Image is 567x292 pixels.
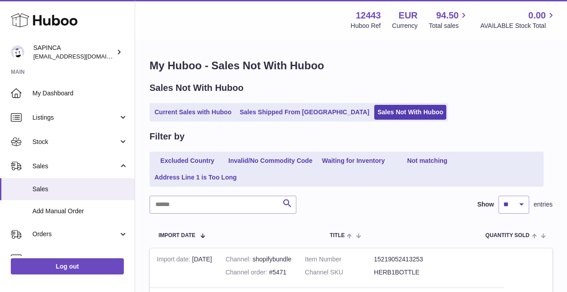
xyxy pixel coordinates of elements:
[391,153,463,168] a: Not matching
[225,153,316,168] a: Invalid/No Commodity Code
[226,268,291,277] div: #5471
[150,58,553,73] h1: My Huboo - Sales Not With Huboo
[480,22,556,30] span: AVAILABLE Stock Total
[374,268,443,277] dd: HERB1BOTTLE
[32,185,128,193] span: Sales
[226,256,253,265] strong: Channel
[11,258,124,274] a: Log out
[477,200,494,209] label: Show
[226,255,291,264] div: shopifybundle
[32,207,128,216] span: Add Manual Order
[151,170,240,185] a: Address Line 1 is Too Long
[32,254,128,263] span: Usage
[157,256,192,265] strong: Import date
[32,113,118,122] span: Listings
[33,44,114,61] div: SAPINCA
[236,105,372,120] a: Sales Shipped From [GEOGRAPHIC_DATA]
[151,105,235,120] a: Current Sales with Huboo
[374,255,443,264] dd: 15219052413253
[534,200,553,209] span: entries
[351,22,381,30] div: Huboo Ref
[480,9,556,30] a: 0.00 AVAILABLE Stock Total
[151,153,223,168] a: Excluded Country
[226,269,269,278] strong: Channel order
[305,255,374,264] dt: Item Number
[32,162,118,171] span: Sales
[356,9,381,22] strong: 12443
[528,9,546,22] span: 0.00
[32,138,118,146] span: Stock
[392,22,418,30] div: Currency
[33,53,132,60] span: [EMAIL_ADDRESS][DOMAIN_NAME]
[429,22,469,30] span: Total sales
[330,233,345,238] span: Title
[11,45,24,59] img: info@sapinca.com
[32,89,128,98] span: My Dashboard
[485,233,530,238] span: Quantity Sold
[318,153,390,168] a: Waiting for Inventory
[436,9,458,22] span: 94.50
[374,105,446,120] a: Sales Not With Huboo
[150,248,219,288] td: [DATE]
[399,9,417,22] strong: EUR
[305,268,374,277] dt: Channel SKU
[159,233,195,238] span: Import date
[150,82,244,94] h2: Sales Not With Huboo
[32,230,118,238] span: Orders
[150,130,185,143] h2: Filter by
[429,9,469,30] a: 94.50 Total sales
